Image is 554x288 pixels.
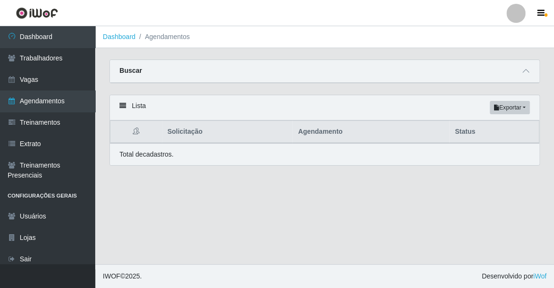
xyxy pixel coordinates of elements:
span: IWOF [103,272,120,280]
a: iWof [533,272,546,280]
th: Status [449,121,539,143]
a: Dashboard [103,33,136,40]
th: Agendamento [292,121,449,143]
span: Desenvolvido por [482,271,546,281]
strong: Buscar [119,67,142,74]
p: Total de cadastros. [119,149,174,159]
img: CoreUI Logo [16,7,58,19]
button: Exportar [490,101,530,114]
nav: breadcrumb [95,26,554,48]
li: Agendamentos [136,32,190,42]
th: Solicitação [162,121,293,143]
span: © 2025 . [103,271,142,281]
div: Lista [110,95,539,120]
